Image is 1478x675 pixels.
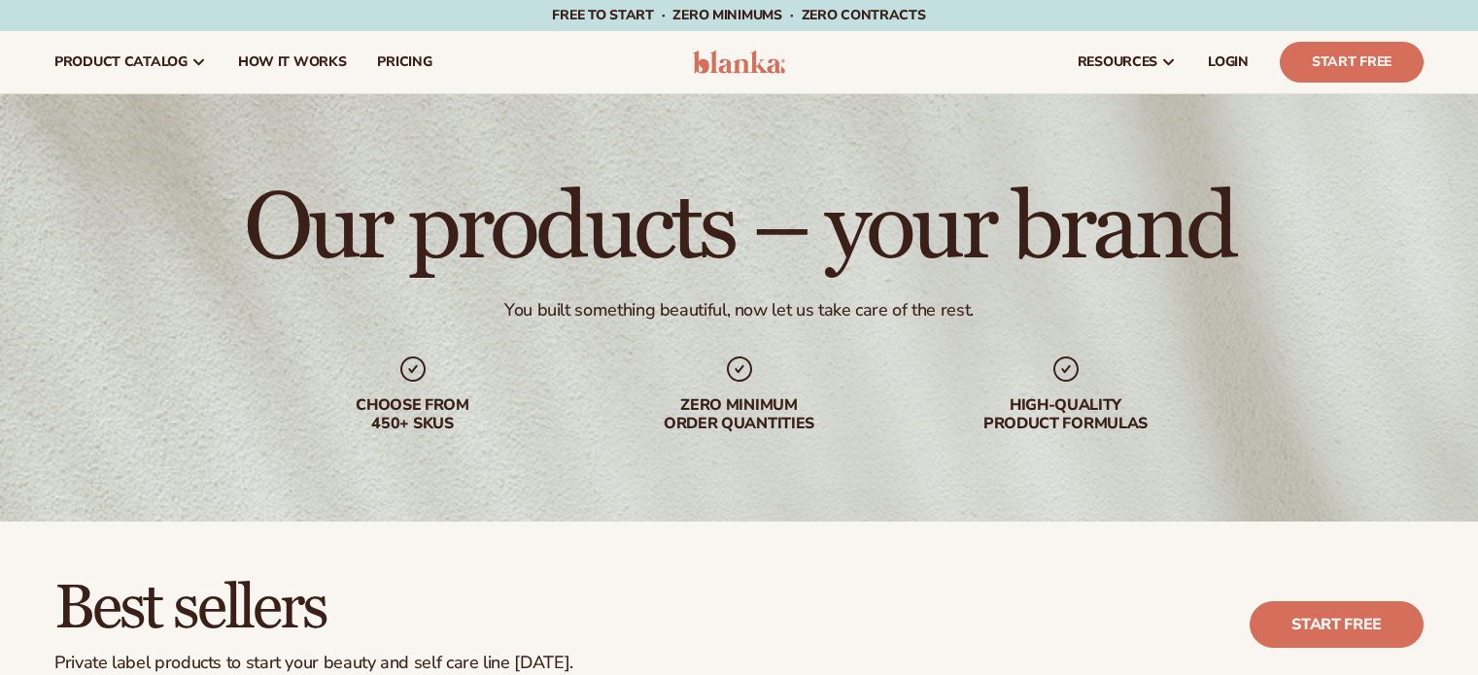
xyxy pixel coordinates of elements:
span: Free to start · ZERO minimums · ZERO contracts [552,6,925,24]
a: LOGIN [1192,31,1264,93]
span: resources [1078,54,1157,70]
div: Private label products to start your beauty and self care line [DATE]. [54,653,573,674]
div: Choose from 450+ Skus [289,396,537,433]
h2: Best sellers [54,576,573,641]
div: High-quality product formulas [942,396,1190,433]
span: LOGIN [1208,54,1249,70]
a: Start Free [1280,42,1424,83]
h1: Our products – your brand [244,183,1234,276]
a: resources [1062,31,1192,93]
div: Zero minimum order quantities [615,396,864,433]
span: product catalog [54,54,188,70]
span: pricing [377,54,431,70]
a: How It Works [223,31,362,93]
span: How It Works [238,54,347,70]
a: pricing [361,31,447,93]
a: Start free [1250,601,1424,648]
div: You built something beautiful, now let us take care of the rest. [504,299,974,321]
a: product catalog [39,31,223,93]
img: logo [693,51,785,74]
